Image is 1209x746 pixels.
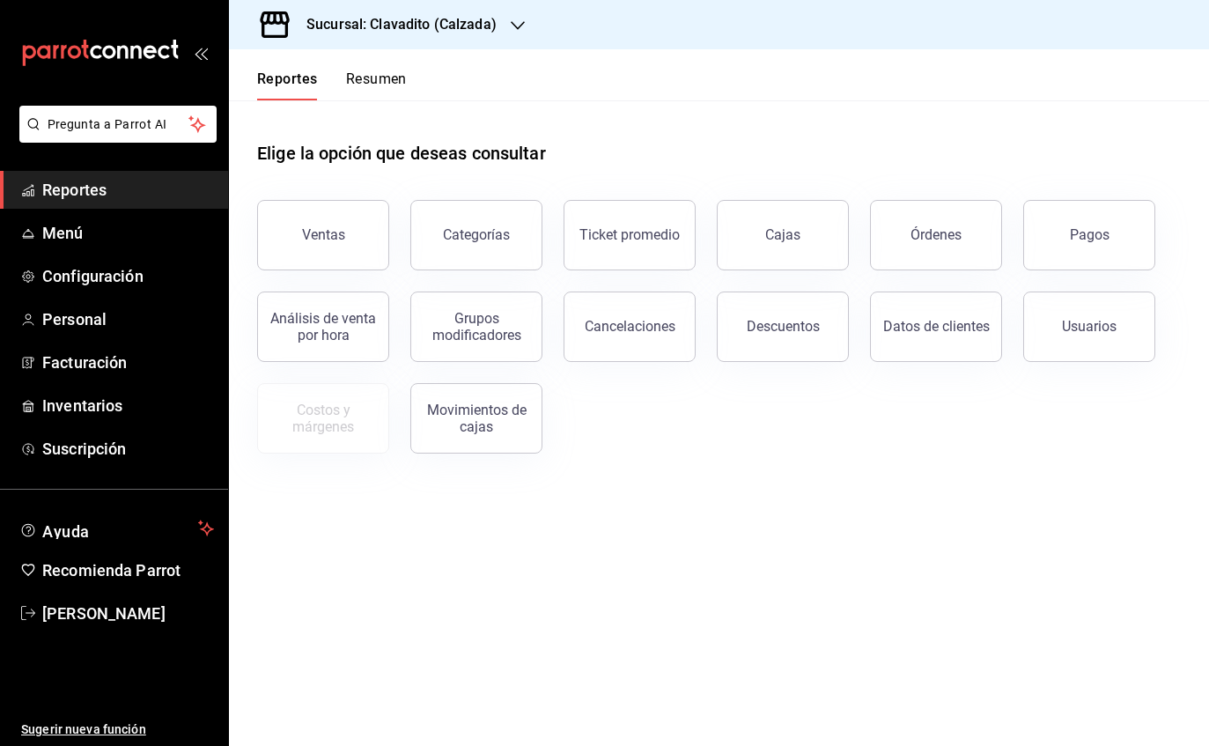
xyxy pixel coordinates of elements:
[257,383,389,454] button: Contrata inventarios para ver este reporte
[292,14,497,35] h3: Sucursal: Clavadito (Calzada)
[42,351,214,374] span: Facturación
[717,292,849,362] button: Descuentos
[585,318,675,335] div: Cancelaciones
[42,602,214,625] span: [PERSON_NAME]
[1070,226,1109,243] div: Pagos
[564,200,696,270] button: Ticket promedio
[747,318,820,335] div: Descuentos
[422,310,531,343] div: Grupos modificadores
[19,106,217,143] button: Pregunta a Parrot AI
[257,200,389,270] button: Ventas
[269,402,378,435] div: Costos y márgenes
[765,225,801,246] div: Cajas
[870,292,1002,362] button: Datos de clientes
[1023,200,1155,270] button: Pagos
[1062,318,1117,335] div: Usuarios
[410,292,542,362] button: Grupos modificadores
[42,558,214,582] span: Recomienda Parrot
[302,226,345,243] div: Ventas
[443,226,510,243] div: Categorías
[422,402,531,435] div: Movimientos de cajas
[564,292,696,362] button: Cancelaciones
[410,383,542,454] button: Movimientos de cajas
[21,720,214,739] span: Sugerir nueva función
[579,226,680,243] div: Ticket promedio
[910,226,962,243] div: Órdenes
[410,200,542,270] button: Categorías
[257,140,546,166] h1: Elige la opción que deseas consultar
[42,437,214,461] span: Suscripción
[42,221,214,245] span: Menú
[346,70,407,100] button: Resumen
[257,292,389,362] button: Análisis de venta por hora
[42,178,214,202] span: Reportes
[1023,292,1155,362] button: Usuarios
[42,307,214,331] span: Personal
[42,518,191,539] span: Ayuda
[12,128,217,146] a: Pregunta a Parrot AI
[257,70,407,100] div: navigation tabs
[717,200,849,270] a: Cajas
[194,46,208,60] button: open_drawer_menu
[883,318,990,335] div: Datos de clientes
[269,310,378,343] div: Análisis de venta por hora
[48,115,189,134] span: Pregunta a Parrot AI
[42,394,214,417] span: Inventarios
[870,200,1002,270] button: Órdenes
[257,70,318,100] button: Reportes
[42,264,214,288] span: Configuración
